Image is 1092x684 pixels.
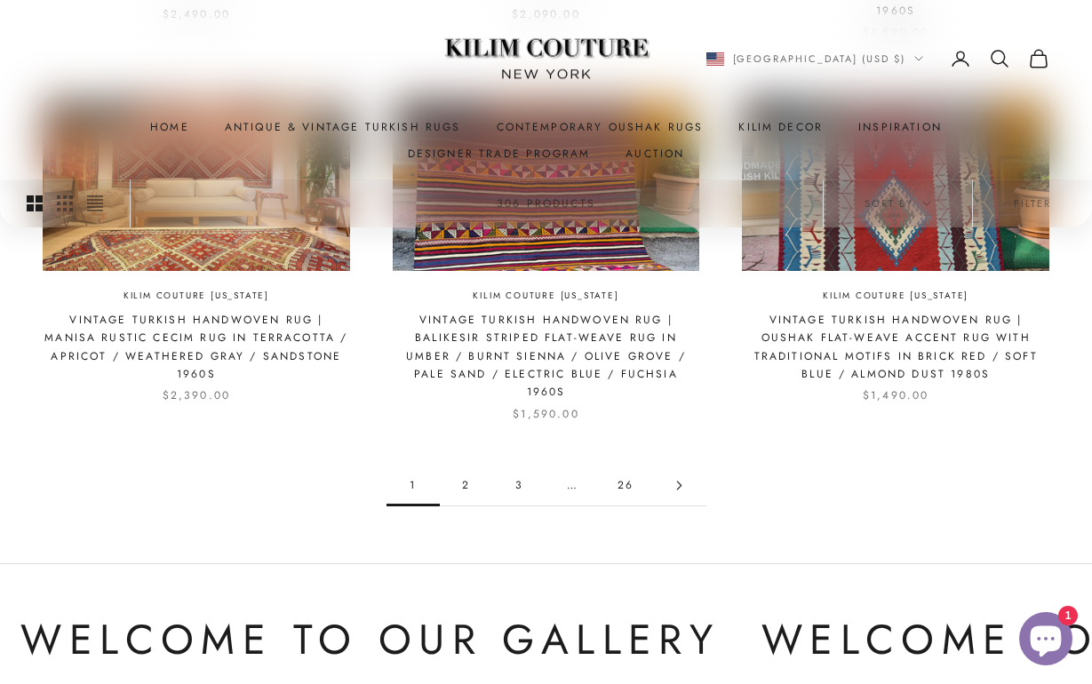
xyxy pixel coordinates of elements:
[387,465,706,506] nav: Pagination navigation
[742,311,1049,384] a: Vintage Turkish Handwoven Rug | Oushak Flat-Weave Accent Rug with Traditional Motifs in Brick Red...
[738,118,823,136] summary: Kilim Decor
[823,289,968,304] a: Kilim Couture [US_STATE]
[706,52,724,66] img: United States
[824,179,972,227] button: Sort by
[626,145,684,163] a: Auction
[393,311,700,402] a: Vintage Turkish Handwoven Rug | Balikesir Striped Flat-Weave Rug in Umber / Burnt Sienna / Olive ...
[43,118,1049,163] nav: Primary navigation
[124,289,269,304] a: Kilim Couture [US_STATE]
[513,405,578,423] sale-price: $1,590.00
[150,118,189,136] a: Home
[387,465,440,505] span: 1
[973,179,1092,227] button: Filter
[435,17,658,101] img: Logo of Kilim Couture New York
[706,51,924,67] button: Change country or currency
[27,179,43,227] button: Switch to larger product images
[546,465,600,505] span: …
[858,118,942,136] a: Inspiration
[653,465,706,505] a: Go to page 2
[493,465,546,505] a: Go to page 3
[43,311,350,384] a: Vintage Turkish Handwoven Rug | Manisa Rustic Cecim Rug in Terracotta / Apricot / Weathered Gray ...
[163,386,230,404] sale-price: $2,390.00
[87,179,103,227] button: Switch to compact product images
[1014,612,1078,670] inbox-online-store-chat: Shopify online store chat
[408,145,591,163] a: Designer Trade Program
[865,195,931,211] span: Sort by
[497,118,704,136] a: Contemporary Oushak Rugs
[497,195,595,212] p: 306 products
[863,386,929,404] sale-price: $1,490.00
[733,51,906,67] span: [GEOGRAPHIC_DATA] (USD $)
[600,465,653,505] a: Go to page 26
[440,465,493,505] a: Go to page 2
[473,289,618,304] a: Kilim Couture [US_STATE]
[225,118,461,136] a: Antique & Vintage Turkish Rugs
[706,48,1050,69] nav: Secondary navigation
[57,179,73,227] button: Switch to smaller product images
